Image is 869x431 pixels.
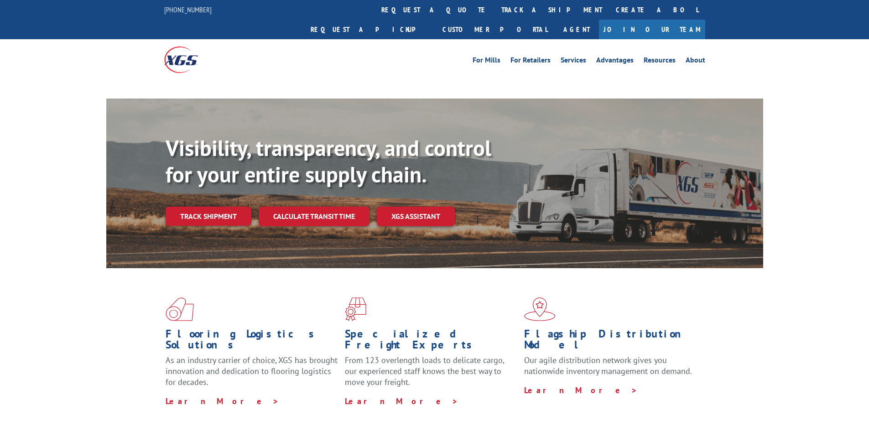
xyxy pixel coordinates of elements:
img: xgs-icon-focused-on-flooring-red [345,297,366,321]
img: xgs-icon-flagship-distribution-model-red [524,297,556,321]
a: Calculate transit time [259,207,369,226]
b: Visibility, transparency, and control for your entire supply chain. [166,134,491,188]
a: Request a pickup [304,20,436,39]
a: Join Our Team [599,20,705,39]
a: Track shipment [166,207,251,226]
a: Services [561,57,586,67]
a: For Mills [473,57,500,67]
h1: Flooring Logistics Solutions [166,328,338,355]
a: Learn More > [524,385,638,395]
a: Agent [554,20,599,39]
a: [PHONE_NUMBER] [164,5,212,14]
a: For Retailers [510,57,551,67]
h1: Specialized Freight Experts [345,328,517,355]
a: Learn More > [345,396,458,406]
span: As an industry carrier of choice, XGS has brought innovation and dedication to flooring logistics... [166,355,338,387]
a: Resources [644,57,676,67]
a: Customer Portal [436,20,554,39]
h1: Flagship Distribution Model [524,328,697,355]
a: Advantages [596,57,634,67]
p: From 123 overlength loads to delicate cargo, our experienced staff knows the best way to move you... [345,355,517,395]
img: xgs-icon-total-supply-chain-intelligence-red [166,297,194,321]
span: Our agile distribution network gives you nationwide inventory management on demand. [524,355,692,376]
a: About [686,57,705,67]
a: Learn More > [166,396,279,406]
a: XGS ASSISTANT [377,207,455,226]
